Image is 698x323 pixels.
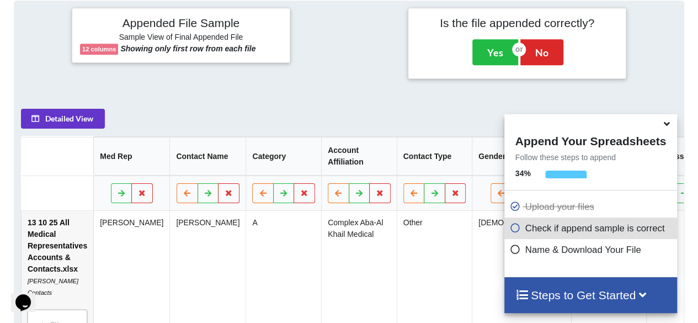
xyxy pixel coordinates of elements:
[120,44,255,53] b: Showing only first row from each file
[94,137,170,176] th: Med Rep
[21,109,105,129] button: Detailed View
[80,16,282,31] h4: Appended File Sample
[416,16,618,30] h4: Is the file appended correctly?
[504,131,677,148] h4: Append Your Spreadsheets
[472,137,572,176] th: Gender
[520,39,563,65] button: No
[510,200,674,214] p: Upload your files
[515,288,666,302] h4: Steps to Get Started
[472,39,518,65] button: Yes
[510,221,674,235] p: Check if append sample is correct
[321,137,397,176] th: Account Affiliation
[246,137,322,176] th: Category
[11,279,46,312] iframe: chat widget
[82,46,116,52] b: 12 columns
[397,137,472,176] th: Contact Type
[515,169,531,178] b: 34 %
[170,137,246,176] th: Contact Name
[28,278,78,296] i: [PERSON_NAME] Contacts
[504,152,677,163] p: Follow these steps to append
[510,243,674,257] p: Name & Download Your File
[80,33,282,44] h6: Sample View of Final Appended File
